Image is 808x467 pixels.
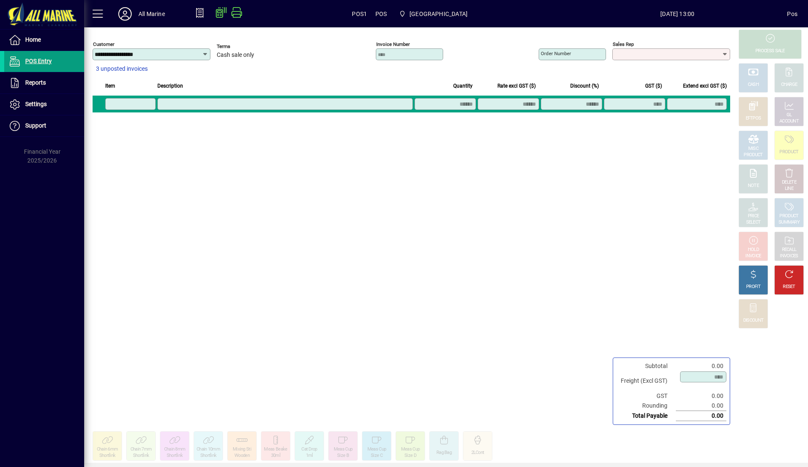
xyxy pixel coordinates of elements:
[676,401,726,411] td: 0.00
[779,149,798,155] div: PRODUCT
[746,115,761,122] div: EFTPOS
[25,79,46,86] span: Reports
[4,115,84,136] a: Support
[197,446,220,453] div: Chain 10mm
[745,253,761,259] div: INVOICE
[617,391,676,401] td: GST
[613,41,634,47] mat-label: Sales rep
[780,253,798,259] div: INVOICES
[755,48,785,54] div: PROCESS SALE
[782,179,796,186] div: DELETE
[676,391,726,401] td: 0.00
[138,7,165,21] div: All Marine
[371,453,383,459] div: Size C
[617,361,676,371] td: Subtotal
[748,213,759,219] div: PRICE
[99,453,116,459] div: Shortlink
[453,81,473,91] span: Quantity
[4,29,84,51] a: Home
[787,112,792,118] div: GL
[779,219,800,226] div: SUMMARY
[787,7,797,21] div: Pos
[785,186,793,192] div: LINE
[167,453,183,459] div: Shortlink
[570,81,599,91] span: Discount (%)
[217,52,254,59] span: Cash sale only
[301,446,317,453] div: Cat Drop
[164,446,186,453] div: Chain 8mm
[676,411,726,421] td: 0.00
[744,152,763,158] div: PRODUCT
[541,51,571,56] mat-label: Order number
[352,7,367,21] span: POS1
[4,72,84,93] a: Reports
[130,446,152,453] div: Chain 7mm
[337,453,349,459] div: Size B
[568,7,787,21] span: [DATE] 13:00
[617,411,676,421] td: Total Payable
[217,44,267,49] span: Terms
[746,219,761,226] div: SELECT
[157,81,183,91] span: Description
[782,247,797,253] div: RECALL
[233,446,251,453] div: Mixing Sti
[748,146,758,152] div: MISC
[271,453,280,459] div: 30ml
[112,6,138,21] button: Profile
[676,361,726,371] td: 0.00
[617,401,676,411] td: Rounding
[748,183,759,189] div: NOTE
[264,446,287,453] div: Meas Beake
[404,453,416,459] div: Size D
[105,81,115,91] span: Item
[25,101,47,107] span: Settings
[401,446,420,453] div: Meas Cup
[436,450,452,456] div: Rag Bag
[25,122,46,129] span: Support
[746,284,760,290] div: PROFIT
[234,453,250,459] div: Wooden
[683,81,727,91] span: Extend excl GST ($)
[96,64,148,73] span: 3 unposted invoices
[748,247,759,253] div: HOLD
[133,453,149,459] div: Shortlink
[93,61,151,77] button: 3 unposted invoices
[779,213,798,219] div: PRODUCT
[645,81,662,91] span: GST ($)
[25,58,52,64] span: POS Entry
[779,118,799,125] div: ACCOUNT
[783,284,795,290] div: RESET
[617,371,676,391] td: Freight (Excl GST)
[781,82,797,88] div: CHARGE
[97,446,118,453] div: Chain 6mm
[748,82,759,88] div: CASH
[409,7,468,21] span: [GEOGRAPHIC_DATA]
[743,318,763,324] div: DISCOUNT
[396,6,471,21] span: Port Road
[367,446,386,453] div: Meas Cup
[306,453,313,459] div: 1ml
[93,41,114,47] mat-label: Customer
[200,453,217,459] div: Shortlink
[471,450,484,456] div: 2LCont
[497,81,536,91] span: Rate excl GST ($)
[376,41,410,47] mat-label: Invoice number
[334,446,352,453] div: Meas Cup
[4,94,84,115] a: Settings
[375,7,387,21] span: POS
[25,36,41,43] span: Home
